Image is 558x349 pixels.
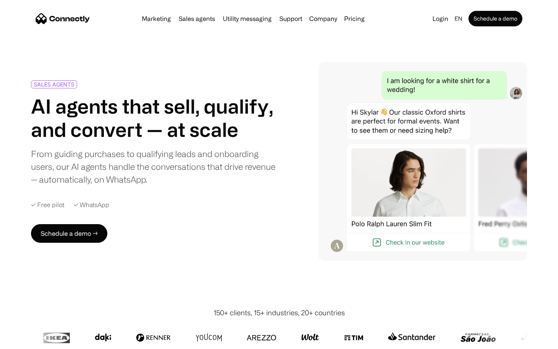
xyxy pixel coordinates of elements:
[74,201,109,209] div: ✓ WhatsApp
[214,308,345,318] div: 150+ clients, 15+ industries, 20+ countries
[176,16,218,22] a: Sales agents
[220,16,275,22] a: Utility messaging
[31,147,276,186] div: From guiding purchases to qualifying leads and onboarding users, our AI agents handle the convers...
[31,201,64,209] div: ✓ Free pilot
[276,16,305,22] a: Support
[34,81,74,87] div: SALES AGENTS
[31,95,276,141] h1: AI agents that sell, qualify, and convert — at scale
[468,11,522,26] a: Schedule a demo
[15,335,46,346] ul: Language list
[455,13,462,24] div: en
[31,224,107,243] a: Schedule a demo →
[139,16,174,22] a: Marketing
[8,335,46,346] aside: Language selected: English
[309,13,337,24] div: Company
[341,16,368,22] a: Pricing
[429,13,451,24] a: Login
